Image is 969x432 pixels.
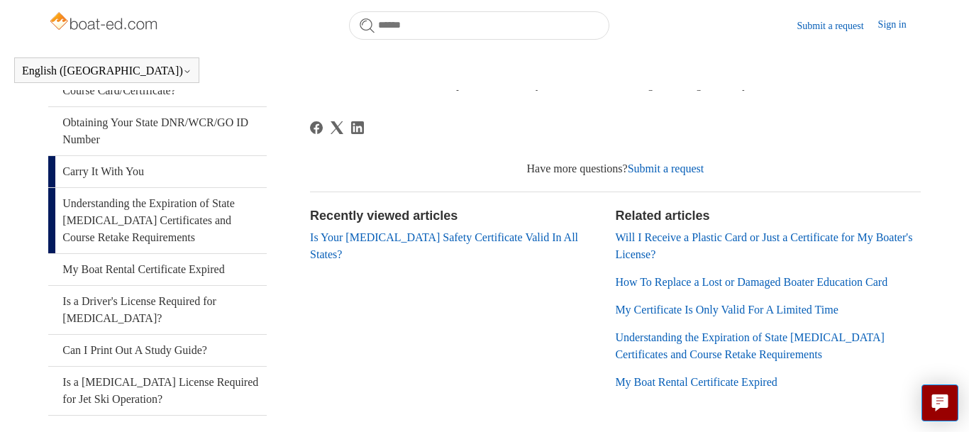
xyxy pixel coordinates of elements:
[48,367,266,415] a: Is a [MEDICAL_DATA] License Required for Jet Ski Operation?
[48,188,266,253] a: Understanding the Expiration of State [MEDICAL_DATA] Certificates and Course Retake Requirements
[628,162,704,175] a: Submit a request
[22,65,192,77] button: English ([GEOGRAPHIC_DATA])
[48,107,266,155] a: Obtaining Your State DNR/WCR/GO ID Number
[615,304,838,316] a: My Certificate Is Only Valid For A Limited Time
[615,231,912,260] a: Will I Receive a Plastic Card or Just a Certificate for My Boater's License?
[331,121,343,134] svg: Share this page on X Corp
[921,384,958,421] button: Live chat
[615,376,777,388] a: My Boat Rental Certificate Expired
[48,254,266,285] a: My Boat Rental Certificate Expired
[48,9,161,37] img: Boat-Ed Help Center home page
[349,11,609,40] input: Search
[48,156,266,187] a: Carry It With You
[331,121,343,134] a: X Corp
[48,335,266,366] a: Can I Print Out A Study Guide?
[878,17,921,34] a: Sign in
[48,286,266,334] a: Is a Driver's License Required for [MEDICAL_DATA]?
[351,121,364,134] svg: Share this page on LinkedIn
[797,18,878,33] a: Submit a request
[615,276,887,288] a: How To Replace a Lost or Damaged Boater Education Card
[310,231,578,260] a: Is Your [MEDICAL_DATA] Safety Certificate Valid In All States?
[310,121,323,134] svg: Share this page on Facebook
[351,121,364,134] a: LinkedIn
[310,160,921,177] div: Have more questions?
[615,206,920,226] h2: Related articles
[615,331,885,360] a: Understanding the Expiration of State [MEDICAL_DATA] Certificates and Course Retake Requirements
[310,206,601,226] h2: Recently viewed articles
[310,121,323,134] a: Facebook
